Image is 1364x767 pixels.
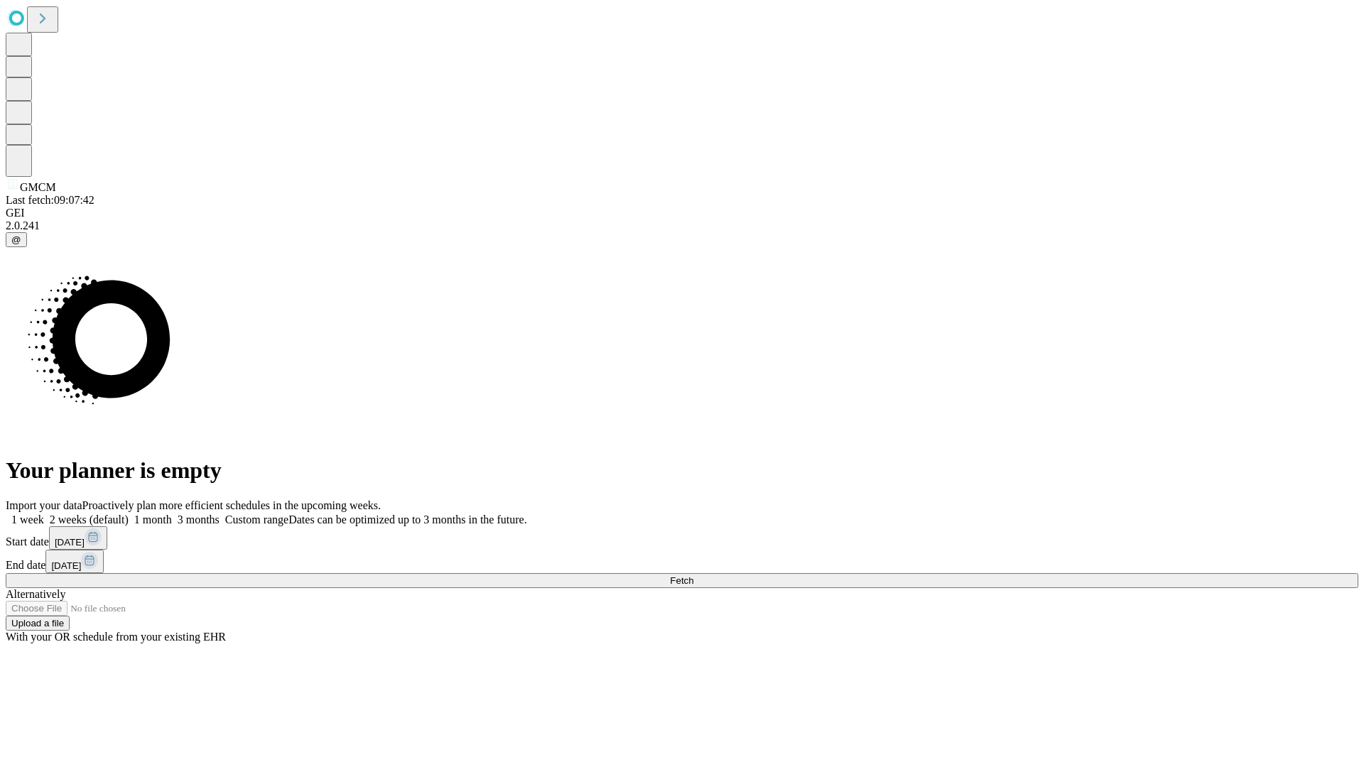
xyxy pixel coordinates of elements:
[6,616,70,631] button: Upload a file
[55,537,85,548] span: [DATE]
[49,526,107,550] button: [DATE]
[178,513,220,526] span: 3 months
[288,513,526,526] span: Dates can be optimized up to 3 months in the future.
[6,573,1358,588] button: Fetch
[225,513,288,526] span: Custom range
[51,560,81,571] span: [DATE]
[6,207,1358,219] div: GEI
[6,550,1358,573] div: End date
[20,181,56,193] span: GMCM
[670,575,693,586] span: Fetch
[11,513,44,526] span: 1 week
[6,526,1358,550] div: Start date
[6,219,1358,232] div: 2.0.241
[6,232,27,247] button: @
[45,550,104,573] button: [DATE]
[6,499,82,511] span: Import your data
[11,234,21,245] span: @
[134,513,172,526] span: 1 month
[50,513,129,526] span: 2 weeks (default)
[6,588,65,600] span: Alternatively
[6,194,94,206] span: Last fetch: 09:07:42
[82,499,381,511] span: Proactively plan more efficient schedules in the upcoming weeks.
[6,631,226,643] span: With your OR schedule from your existing EHR
[6,457,1358,484] h1: Your planner is empty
